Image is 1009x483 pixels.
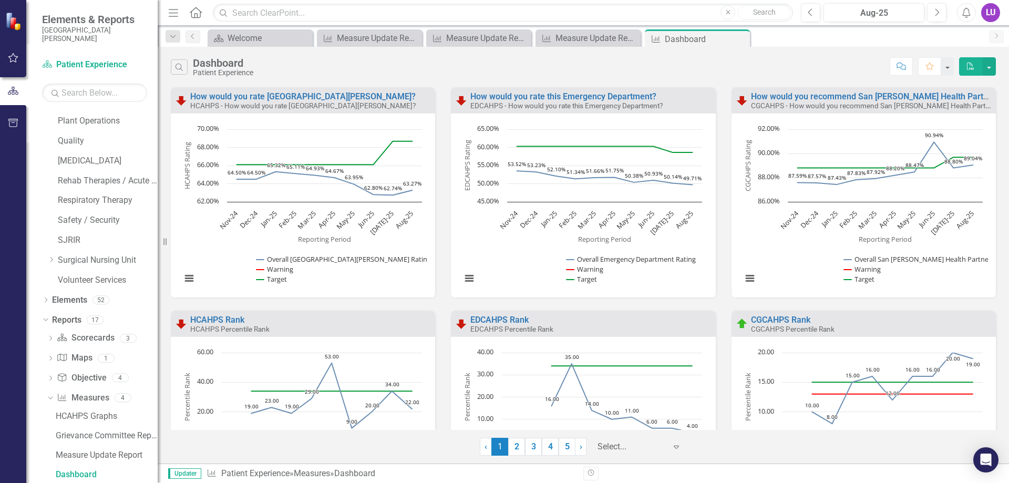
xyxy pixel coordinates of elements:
[477,142,499,151] text: 60.00%
[905,161,924,169] text: 88.47%
[576,209,598,231] text: Mar-25
[929,209,956,237] text: [DATE]-25
[393,209,415,231] text: Aug-25
[182,373,192,421] text: Percentile Rank
[946,355,960,362] text: 20.00
[981,3,1000,22] button: LU
[228,32,310,45] div: Welcome
[57,392,109,404] a: Measures
[580,441,582,451] span: ›
[518,208,540,230] text: Dec-24
[58,135,158,147] a: Quality
[197,406,213,416] text: 20.00
[213,4,793,22] input: Search ClearPoint...
[115,394,131,403] div: 4
[197,196,219,205] text: 62.00%
[736,317,748,330] img: On Target
[915,209,936,230] text: Jun-25
[197,376,213,386] text: 40.00
[973,447,998,472] div: Open Intercom Messenger
[42,84,147,102] input: Search Below...
[567,274,598,284] button: Show Target
[470,315,529,325] a: EDCAHPS Rank
[58,194,158,207] a: Respiratory Therapy
[477,347,493,356] text: 40.00
[538,32,638,45] a: Measure Update Report
[57,372,106,384] a: Objective
[346,418,357,425] text: 9.00
[238,208,260,230] text: Dec-24
[247,169,265,176] text: 64.50%
[365,402,379,409] text: 20.00
[197,178,219,188] text: 64.00%
[58,155,158,167] a: [MEDICAL_DATA]
[385,381,399,388] text: 34.00
[788,172,807,179] text: 87.59%
[193,57,253,69] div: Dashboard
[665,33,747,46] div: Dashboard
[751,325,835,333] small: CGCAHPS Percentile Rank
[325,167,344,174] text: 64.67%
[244,403,259,410] text: 19.00
[462,373,472,421] text: Percentile Rank
[190,101,416,110] small: HCAHPS - How would you rate [GEOGRAPHIC_DATA][PERSON_NAME]?
[964,155,982,162] text: 89.04%
[758,406,774,416] text: 10.00
[667,418,678,425] text: 6.00
[53,466,158,483] a: Dashboard
[294,468,330,478] a: Measures
[235,139,415,167] g: Target, line 3 of 3 with 10 data points.
[58,175,158,187] a: Rehab Therapies / Acute Wound Care
[477,196,499,205] text: 45.00%
[508,438,525,456] a: 2
[197,142,219,151] text: 68.00%
[175,317,188,330] img: Below Plan
[182,142,192,189] text: HCAHPS Rating
[477,414,493,423] text: 10.00
[743,140,753,191] text: CGCAHPS Rating
[53,408,158,425] a: HCAHPS Graphs
[635,209,656,230] text: Jun-25
[837,209,859,230] text: Feb-25
[403,180,421,187] text: 63.27%
[98,354,115,363] div: 1
[844,274,875,284] button: Show Target
[56,412,158,421] div: HCAHPS Graphs
[455,317,468,330] img: Below Plan
[405,398,419,406] text: 22.00
[644,170,663,177] text: 50.93%
[463,140,472,191] text: EDCAHPS Rating
[905,366,920,373] text: 16.00
[648,209,676,237] text: [DATE]-25
[555,32,638,45] div: Measure Update Report
[168,468,201,479] span: Updater
[207,468,575,480] div: » »
[596,209,617,230] text: Apr-25
[87,315,104,324] div: 17
[182,271,197,286] button: View chart menu, Chart
[56,470,158,479] div: Dashboard
[828,174,846,181] text: 87.43%
[758,124,780,133] text: 92.00%
[547,166,565,173] text: 52.10%
[325,353,339,360] text: 53.00
[265,397,279,404] text: 23.00
[193,69,253,77] div: Patient Experience
[334,468,375,478] div: Dashboard
[197,347,213,356] text: 60.00
[886,165,904,172] text: 88.20%
[605,409,619,416] text: 10.00
[625,172,643,179] text: 50.38%
[228,169,246,176] text: 64.50%
[778,208,800,231] text: Nov-24
[120,334,137,343] div: 3
[925,131,943,139] text: 90.94%
[285,403,299,410] text: 19.00
[218,208,240,231] text: Nov-24
[605,167,624,174] text: 51.75%
[58,234,158,246] a: SJRIR
[525,438,542,456] a: 3
[470,101,663,110] small: EDCAHPS - How would you rate this Emergency Department?
[538,209,559,230] text: Jan-25
[738,5,790,20] button: Search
